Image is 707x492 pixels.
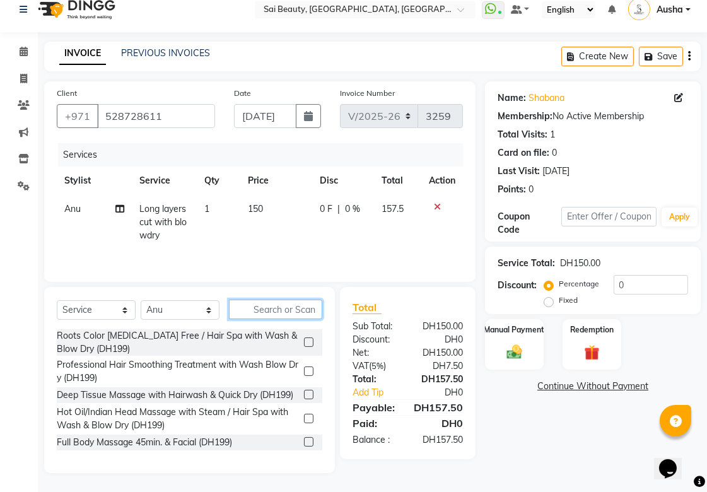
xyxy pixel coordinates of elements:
[343,320,408,333] div: Sub Total:
[57,167,132,195] th: Stylist
[502,343,527,361] img: _cash.svg
[371,361,383,371] span: 5%
[498,146,549,160] div: Card on file:
[561,47,634,66] button: Create New
[561,207,657,226] input: Enter Offer / Coupon Code
[343,416,408,431] div: Paid:
[132,167,197,195] th: Service
[340,88,395,99] label: Invoice Number
[353,301,382,314] span: Total
[498,165,540,178] div: Last Visit:
[343,400,404,415] div: Payable:
[312,167,374,195] th: Disc
[559,295,578,306] label: Fixed
[552,146,557,160] div: 0
[64,203,81,214] span: Anu
[345,202,360,216] span: 0 %
[498,183,526,196] div: Points:
[408,416,473,431] div: DH0
[654,442,694,479] iframe: chat widget
[205,203,210,214] span: 1
[343,360,408,373] div: ( )
[57,389,293,402] div: Deep Tissue Massage with Hairwash & Quick Dry (DH199)
[197,167,241,195] th: Qty
[498,210,561,237] div: Coupon Code
[343,346,408,360] div: Net:
[408,360,473,373] div: DH7.50
[139,203,187,241] span: Long layers cut with blowdry
[57,358,299,385] div: Professional Hair Smoothing Treatment with Wash Blow Dry (DH199)
[498,257,555,270] div: Service Total:
[353,360,369,372] span: VAT
[343,333,408,346] div: Discount:
[657,3,683,16] span: Ausha
[248,203,263,214] span: 150
[408,373,473,386] div: DH157.50
[498,110,688,123] div: No Active Membership
[320,202,332,216] span: 0 F
[498,279,537,292] div: Discount:
[374,167,421,195] th: Total
[408,320,473,333] div: DH150.00
[570,324,614,336] label: Redemption
[97,104,215,128] input: Search by Name/Mobile/Email/Code
[343,386,419,399] a: Add Tip
[240,167,312,195] th: Price
[542,165,570,178] div: [DATE]
[498,128,547,141] div: Total Visits:
[529,91,564,105] a: Shabana
[421,167,463,195] th: Action
[560,257,600,270] div: DH150.00
[343,433,408,447] div: Balance :
[580,343,605,362] img: _gift.svg
[639,47,683,66] button: Save
[419,386,472,399] div: DH0
[662,208,698,226] button: Apply
[57,406,299,432] div: Hot Oil/Indian Head Massage with Steam / Hair Spa with Wash & Blow Dry (DH199)
[550,128,555,141] div: 1
[343,373,408,386] div: Total:
[408,433,473,447] div: DH157.50
[559,278,599,290] label: Percentage
[529,183,534,196] div: 0
[498,110,552,123] div: Membership:
[59,42,106,65] a: INVOICE
[408,333,473,346] div: DH0
[57,436,232,449] div: Full Body Massage 45min. & Facial (DH199)
[337,202,340,216] span: |
[58,143,472,167] div: Services
[382,203,404,214] span: 157.5
[57,329,299,356] div: Roots Color [MEDICAL_DATA] Free / Hair Spa with Wash & Blow Dry (DH199)
[484,324,545,336] label: Manual Payment
[488,380,698,393] a: Continue Without Payment
[408,346,473,360] div: DH150.00
[57,104,98,128] button: +971
[57,88,77,99] label: Client
[498,91,526,105] div: Name:
[234,88,251,99] label: Date
[404,400,472,415] div: DH157.50
[57,453,299,479] div: Deep Cleaning Facial with Neck & Shoulder / Head Massage & Collagen Mask (DH199)
[229,300,322,319] input: Search or Scan
[121,47,210,59] a: PREVIOUS INVOICES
